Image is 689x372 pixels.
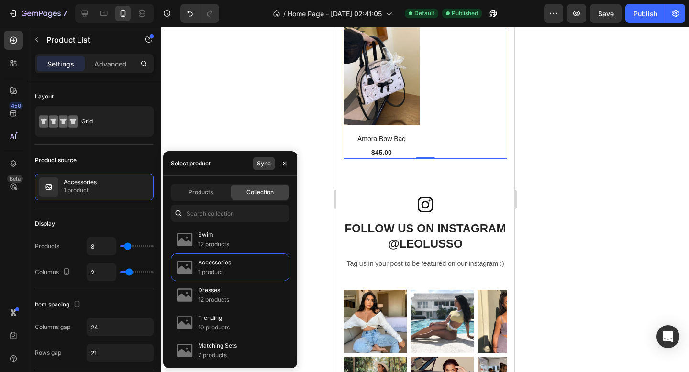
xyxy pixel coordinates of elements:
h2: FOLLOW US ON INSTAGRAM @LEOLUSSO [8,193,171,225]
img: collections [175,285,194,305]
span: Products [189,188,213,197]
p: Matching Sets [198,341,237,350]
p: 10 products [198,323,230,332]
div: Product source [35,156,77,164]
div: Columns [35,266,72,279]
iframe: Design area [336,27,514,372]
div: Beta [7,175,23,183]
p: Trending [198,313,230,323]
div: Grid [81,110,140,132]
p: Dresses [198,285,229,295]
img: collections [175,258,194,277]
p: 12 products [198,240,229,249]
button: Sync [253,157,275,170]
p: 7 products [198,350,237,360]
span: Home Page - [DATE] 02:41:05 [288,9,382,19]
input: Auto [87,263,116,281]
p: Product List [46,34,128,45]
div: Layout [35,92,54,101]
div: Display [35,219,55,228]
div: 450 [9,102,23,109]
div: Select product [171,159,211,168]
p: 12 products [198,295,229,305]
img: collection feature img [39,177,58,197]
p: 1 product [198,267,231,277]
button: 7 [4,4,71,23]
a: Amora Bow Bag [7,106,83,118]
div: $45.00 [7,120,83,132]
p: 1 product [64,186,97,195]
p: Tag us in your post to be featured on our instagram :) [9,231,170,243]
button: Publish [625,4,666,23]
p: 7 [63,8,67,19]
span: / [283,9,286,19]
p: Accessories [64,179,97,186]
img: collections [175,230,194,249]
span: Published [452,9,478,18]
input: Auto [87,344,153,361]
div: Publish [633,9,657,19]
div: Item spacing [35,298,83,311]
img: collections [175,341,194,360]
p: Accessories [198,258,231,267]
p: Swim [198,230,229,240]
span: Collection [246,188,274,197]
div: Columns gap [35,323,70,331]
input: Search collection [171,205,289,222]
input: Auto [87,318,153,336]
div: Sync [257,159,271,168]
p: Advanced [94,59,127,69]
div: Open Intercom Messenger [656,325,679,348]
p: Settings [47,59,74,69]
div: Rows gap [35,349,61,357]
img: collections [175,313,194,332]
div: Products [35,242,59,251]
span: Default [414,9,434,18]
span: Save [598,10,614,18]
input: Auto [87,238,116,255]
button: Save [590,4,622,23]
div: Undo/Redo [180,4,219,23]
